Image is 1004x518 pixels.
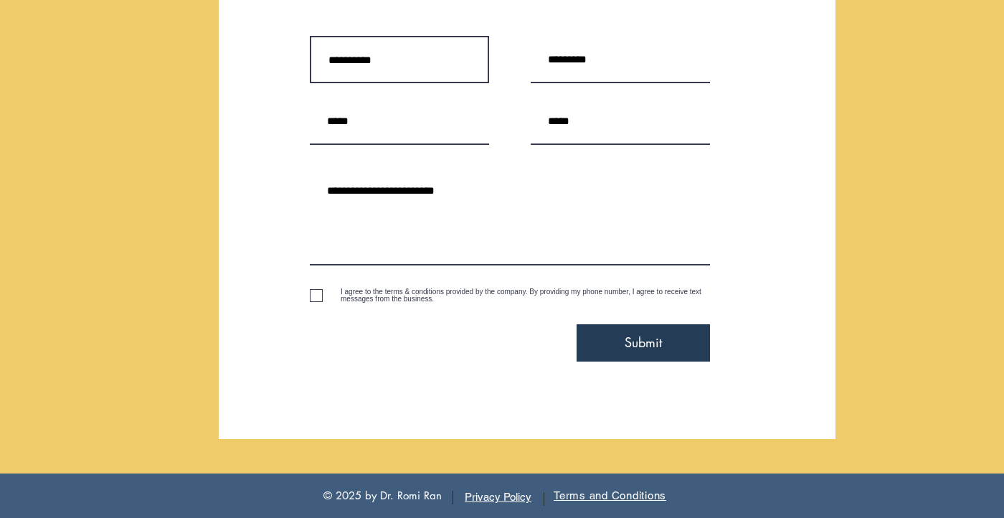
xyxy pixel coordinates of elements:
[625,334,662,352] span: Submit
[341,288,701,303] span: I agree to the terms & conditions provided by the company. By providing my phone number, I agree ...
[554,489,666,502] a: Terms and Conditions
[323,489,442,502] span: © 2025 by Dr. Romi Ran
[577,324,710,362] button: Submit
[554,489,666,501] span: Terms and Conditions
[465,491,531,503] a: Privacy Policy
